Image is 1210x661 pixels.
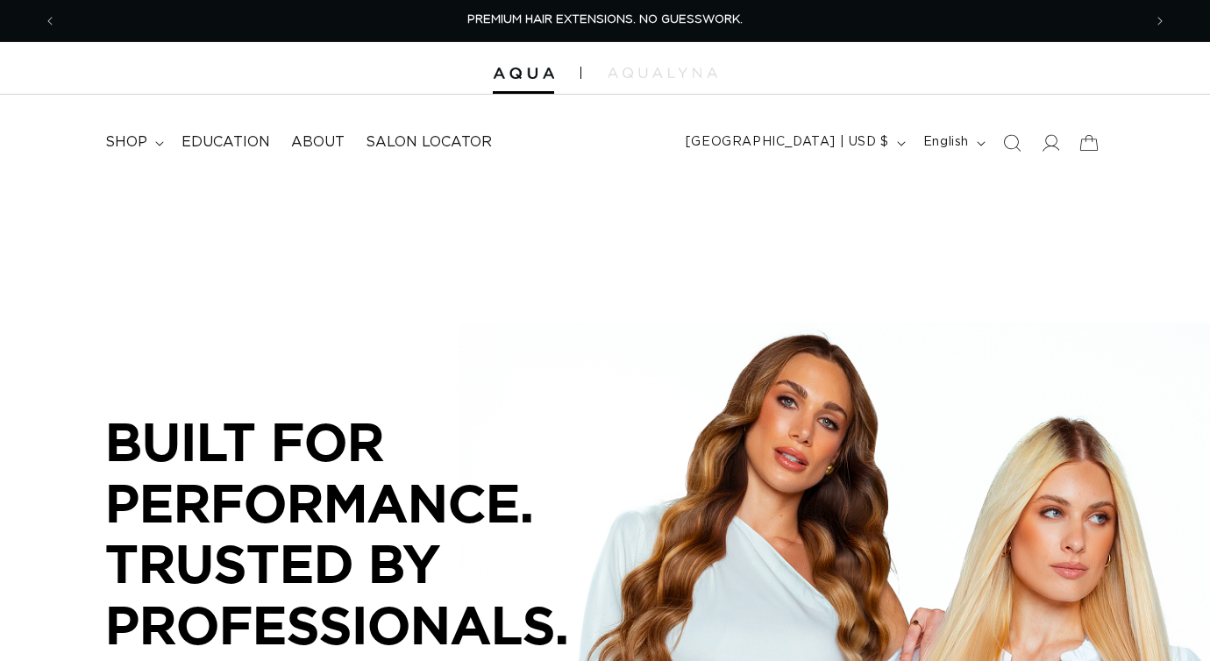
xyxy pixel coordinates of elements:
[355,123,502,162] a: Salon Locator
[366,133,492,152] span: Salon Locator
[1141,4,1179,38] button: Next announcement
[675,126,913,160] button: [GEOGRAPHIC_DATA] | USD $
[493,68,554,80] img: Aqua Hair Extensions
[686,133,889,152] span: [GEOGRAPHIC_DATA] | USD $
[31,4,69,38] button: Previous announcement
[913,126,993,160] button: English
[171,123,281,162] a: Education
[105,411,631,655] p: BUILT FOR PERFORMANCE. TRUSTED BY PROFESSIONALS.
[467,14,743,25] span: PREMIUM HAIR EXTENSIONS. NO GUESSWORK.
[291,133,345,152] span: About
[608,68,717,78] img: aqualyna.com
[105,133,147,152] span: shop
[181,133,270,152] span: Education
[993,124,1031,162] summary: Search
[281,123,355,162] a: About
[923,133,969,152] span: English
[95,123,171,162] summary: shop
